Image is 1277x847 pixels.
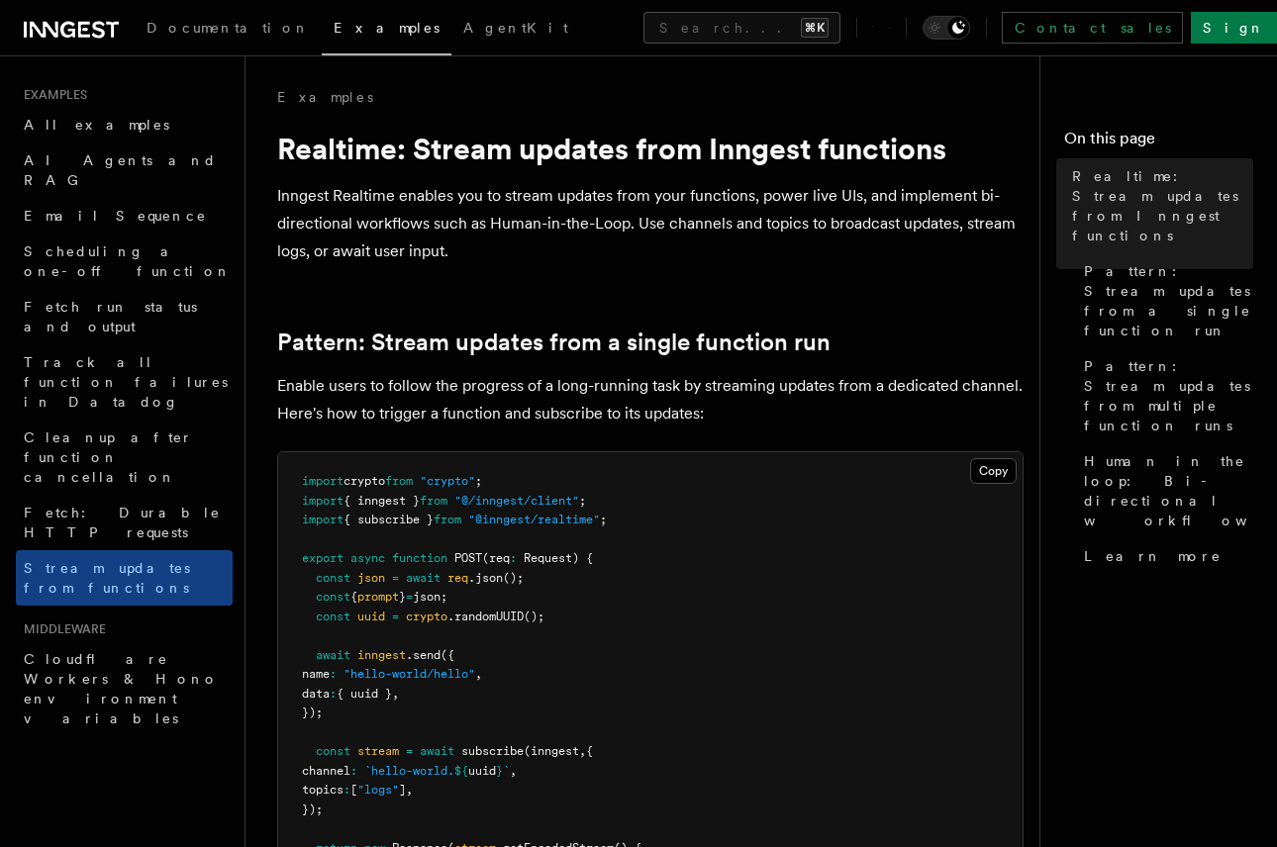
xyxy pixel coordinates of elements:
[399,783,406,797] span: ]
[16,198,233,234] a: Email Sequence
[447,610,524,623] span: .randomUUID
[302,687,330,701] span: data
[1084,261,1253,340] span: Pattern: Stream updates from a single function run
[461,744,524,758] span: subscribe
[302,802,323,816] span: });
[16,621,106,637] span: Middleware
[420,744,454,758] span: await
[463,20,568,36] span: AgentKit
[24,208,207,224] span: Email Sequence
[468,764,496,778] span: uuid
[475,667,482,681] span: ,
[600,513,607,526] span: ;
[970,458,1017,484] button: Copy
[392,687,399,701] span: ,
[316,610,350,623] span: const
[1076,443,1253,538] a: Human in the loop: Bi-directional workflows
[24,429,193,485] span: Cleanup after function cancellation
[302,513,344,526] span: import
[322,6,451,55] a: Examples
[406,571,441,585] span: await
[350,590,357,604] span: {
[344,474,385,488] span: crypto
[586,744,593,758] span: {
[302,706,323,719] span: });
[524,610,544,623] span: ();
[643,12,840,44] button: Search...⌘K
[24,299,197,334] span: Fetch run status and output
[1064,158,1253,253] a: Realtime: Stream updates from Inngest functions
[454,764,468,778] span: ${
[357,648,406,662] span: inngest
[385,474,413,488] span: from
[316,648,350,662] span: await
[524,744,579,758] span: (inngest
[24,560,190,596] span: Stream updates from functions
[510,764,517,778] span: ,
[24,505,221,540] span: Fetch: Durable HTTP requests
[344,783,350,797] span: :
[524,551,572,565] span: Request
[16,550,233,606] a: Stream updates from functions
[482,551,510,565] span: (req
[277,182,1024,265] p: Inngest Realtime enables you to stream updates from your functions, power live UIs, and implement...
[406,783,413,797] span: ,
[316,571,350,585] span: const
[302,494,344,508] span: import
[344,513,434,526] span: { subscribe }
[579,494,586,508] span: ;
[1076,538,1253,574] a: Learn more
[357,571,385,585] span: json
[454,494,579,508] span: "@/inngest/client"
[24,243,232,279] span: Scheduling a one-off function
[16,420,233,495] a: Cleanup after function cancellation
[16,495,233,550] a: Fetch: Durable HTTP requests
[503,571,524,585] span: ();
[277,329,831,356] a: Pattern: Stream updates from a single function run
[451,6,580,53] a: AgentKit
[16,87,87,103] span: Examples
[420,474,475,488] span: "crypto"
[510,551,517,565] span: :
[16,641,233,736] a: Cloudflare Workers & Hono environment variables
[1076,348,1253,443] a: Pattern: Stream updates from multiple function runs
[350,551,385,565] span: async
[1002,12,1183,44] a: Contact sales
[16,234,233,289] a: Scheduling a one-off function
[344,667,475,681] span: "hello-world/hello"
[413,590,447,604] span: json;
[357,744,399,758] span: stream
[316,744,350,758] span: const
[344,494,420,508] span: { inngest }
[135,6,322,53] a: Documentation
[357,610,385,623] span: uuid
[16,107,233,142] a: All examples
[399,590,406,604] span: }
[24,651,219,726] span: Cloudflare Workers & Hono environment variables
[330,667,337,681] span: :
[923,16,970,40] button: Toggle dark mode
[468,571,503,585] span: .json
[334,20,440,36] span: Examples
[16,142,233,198] a: AI Agents and RAG
[1084,356,1253,435] span: Pattern: Stream updates from multiple function runs
[24,354,228,410] span: Track all function failures in Datadog
[392,610,399,623] span: =
[468,513,600,526] span: "@inngest/realtime"
[434,513,461,526] span: from
[302,764,350,778] span: channel
[364,764,454,778] span: `hello-world.
[475,474,482,488] span: ;
[24,117,169,133] span: All examples
[406,648,441,662] span: .send
[496,764,503,778] span: }
[147,20,310,36] span: Documentation
[1064,127,1253,158] h4: On this page
[406,610,447,623] span: crypto
[302,474,344,488] span: import
[357,590,399,604] span: prompt
[572,551,593,565] span: ) {
[277,372,1024,427] p: Enable users to follow the progress of a long-running task by streaming updates from a dedicated ...
[16,289,233,344] a: Fetch run status and output
[337,687,392,701] span: { uuid }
